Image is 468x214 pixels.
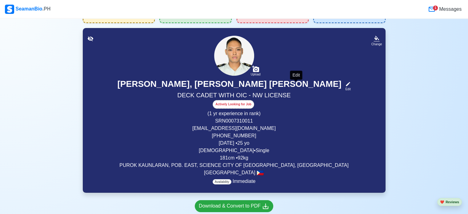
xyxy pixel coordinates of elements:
div: Edit [290,71,302,79]
button: heartReviews [437,198,462,206]
h3: [PERSON_NAME], [PERSON_NAME] [PERSON_NAME] [117,79,341,91]
div: SeamanBio [5,5,50,14]
div: Download & Convert to PDF [199,202,269,210]
p: Immediate [213,178,256,185]
p: [EMAIL_ADDRESS][DOMAIN_NAME] [90,125,378,132]
div: Edit [343,87,351,91]
span: Availability [213,179,231,184]
div: Change [371,42,382,46]
a: Download & Convert to PDF [195,200,273,212]
p: 181 cm • 92 kg [90,154,378,162]
p: [GEOGRAPHIC_DATA] [90,169,378,176]
span: heart [440,200,444,204]
p: [PHONE_NUMBER] [90,132,378,139]
p: PUROK KAUNLARAN, POB. EAST, SCIENCE CITY OF [GEOGRAPHIC_DATA], [GEOGRAPHIC_DATA] [90,162,378,169]
p: [DEMOGRAPHIC_DATA] • Single [90,147,378,154]
span: Messages [438,6,462,13]
img: Logo [5,5,14,14]
h5: DECK CADET WITH OIC - NW LICENSE [90,91,378,100]
span: .PH [42,6,51,11]
div: Actively Looking for Job [213,100,254,109]
div: 1 [433,6,438,10]
p: [DATE] • 25 yo [90,139,378,147]
span: 🇵🇭 [257,170,264,176]
p: (1 yr experience in rank) [90,110,378,117]
p: SRN 0007310011 [90,117,378,125]
div: Upload [251,73,261,76]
